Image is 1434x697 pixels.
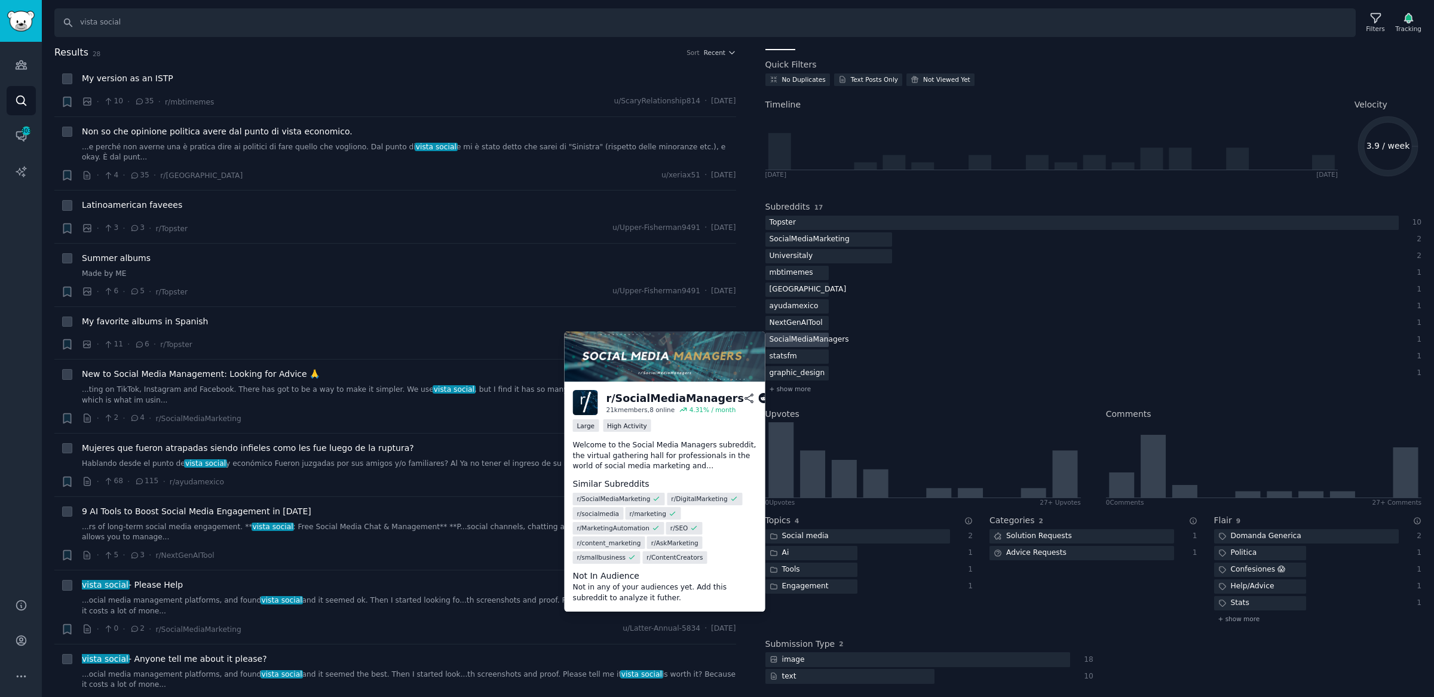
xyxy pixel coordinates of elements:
span: vista social [261,670,304,678]
div: 2 [1411,234,1422,245]
span: u/xeriax51 [661,170,700,181]
span: [DATE] [711,624,736,634]
span: u/ScaryRelationship814 [614,96,700,107]
span: r/ AskMarketing [651,538,698,546]
span: · [122,623,125,635]
div: image [765,652,809,667]
div: [DATE] [765,170,787,179]
a: My favorite albums in Spanish [82,315,208,328]
h2: Comments [1106,408,1151,420]
span: · [97,222,99,235]
span: r/ socialmedia [577,509,620,517]
div: 0 Upvote s [765,498,795,506]
h2: Upvotes [765,408,799,420]
div: 1 [1411,368,1422,379]
span: · [149,623,151,635]
a: Hablando desde el punto devista socialy económico Fueron juzgadas por sus amigos y/o familiares? ... [82,459,736,469]
a: New to Social Media Management: Looking for Advice 🙏 [82,368,320,380]
span: 17 [814,204,823,211]
span: My version as an ISTP [82,72,173,85]
div: Text Posts Only [851,75,898,84]
span: 2 [839,640,843,647]
span: vista social [433,385,476,394]
span: 11 [103,339,123,350]
span: · [149,222,151,235]
span: · [97,412,99,425]
a: Latinoamerican faveees [82,199,182,211]
span: Recent [704,48,725,57]
h2: Submission Type [765,638,835,650]
span: 2 [1038,517,1043,524]
a: ...rs of long-term social media engagement. **vista social: Free Social Media Chat & Management**... [82,522,736,543]
span: · [127,475,130,488]
div: 0 Comment s [1106,498,1144,506]
span: · [122,169,125,182]
span: 303 [21,127,32,135]
div: 10 [1411,217,1422,228]
a: Non so che opinione politica avere dal punto di vista economico. [82,125,353,138]
span: · [122,412,125,425]
div: NextGenAITool [765,316,827,331]
span: u/Upper-Fisherman9491 [612,223,700,234]
span: r/ content_marketing [577,538,641,546]
span: · [704,170,707,181]
span: r/Topster [160,340,192,349]
div: [DATE] [1316,170,1338,179]
span: · [97,549,99,561]
div: No Duplicates [782,75,826,84]
span: · [97,96,99,108]
span: · [704,96,707,107]
div: 1 [1411,268,1422,278]
div: Sort [687,48,700,57]
div: [GEOGRAPHIC_DATA] [765,283,851,297]
div: Universitaly [765,249,817,264]
span: 0 [103,624,118,634]
div: 1 [1187,531,1197,542]
span: [DATE] [711,286,736,297]
h2: Flair [1214,514,1232,527]
div: Help/Advice [1214,579,1279,594]
span: vista social [620,670,663,678]
span: 2 [130,624,145,634]
div: 1 [1411,548,1422,558]
span: vista social [81,580,129,589]
img: Social Media Managers [565,331,765,382]
div: 1 [1411,351,1422,362]
span: vista social [252,523,295,531]
span: 4 [130,413,145,423]
span: Results [54,45,88,60]
span: 2 [103,413,118,423]
span: · [149,549,151,561]
div: SocialMediaMarketing [765,232,854,247]
button: Tracking [1391,10,1426,35]
span: 9 [1236,517,1240,524]
span: r/ SocialMediaMarketing [577,495,651,503]
div: 27+ Upvotes [1040,498,1081,506]
span: u/Upper-Fisherman9491 [612,286,700,297]
h2: Topics [765,514,791,527]
span: · [122,222,125,235]
span: r/Topster [155,288,188,296]
span: · [149,412,151,425]
span: · [704,286,707,297]
span: + show more [770,385,811,393]
p: Welcome to the Social Media Managers subreddit, the virtual gathering hall for professionals in t... [573,440,757,472]
div: 27+ Comments [1372,498,1421,506]
span: 4 [795,517,799,524]
span: · [127,338,130,351]
span: - Please Help [82,579,183,591]
a: Mujeres que fueron atrapadas siendo infieles como les fue luego de la ruptura? [82,442,414,455]
span: · [97,285,99,298]
div: Large [573,419,599,432]
div: Stats [1214,596,1254,611]
div: 2 [1411,251,1422,262]
div: 2 [963,531,973,542]
h2: Quick Filters [765,59,817,71]
span: [DATE] [711,223,736,234]
div: ayudamexico [765,299,823,314]
span: · [97,169,99,182]
text: 3.9 / week [1366,141,1410,151]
